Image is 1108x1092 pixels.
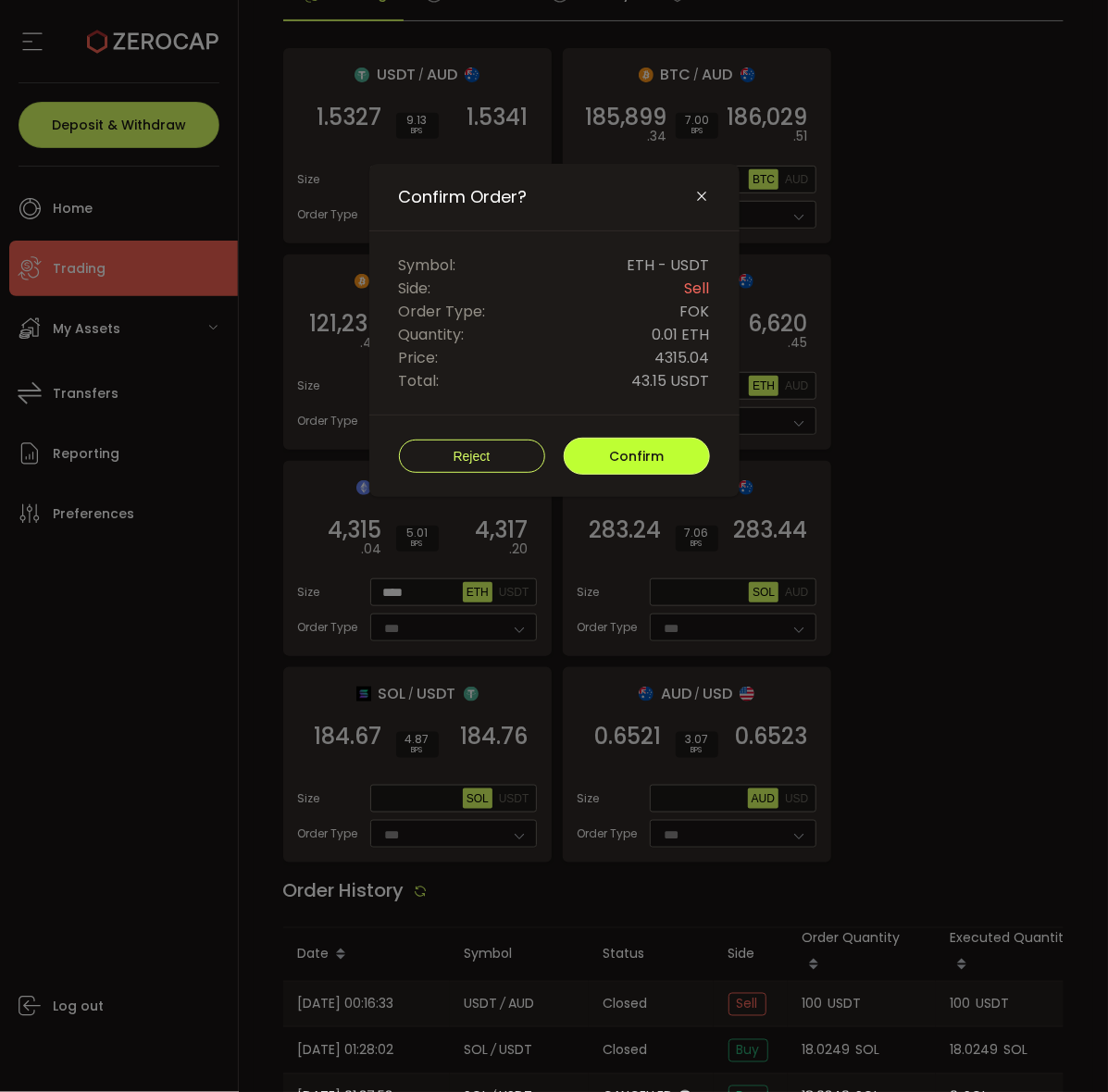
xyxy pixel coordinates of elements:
span: 0.01 ETH [653,323,710,346]
span: Symbol: [399,254,456,277]
span: Confirm Order? [399,186,528,208]
span: Reject [454,449,491,464]
span: 4315.04 [655,346,710,369]
div: Confirm Order? [369,164,740,497]
button: Reject [399,440,545,473]
span: Sell [685,277,710,300]
span: Order Type: [399,300,486,323]
button: Close [695,189,710,205]
span: Confirm [609,447,664,465]
span: Quantity: [399,323,465,346]
button: Confirm [564,438,710,475]
span: Side: [399,277,431,300]
iframe: Chat Widget [1015,1003,1108,1092]
span: ETH - USDT [628,254,710,277]
span: FOK [680,300,710,323]
span: Price: [399,346,439,369]
span: Total: [399,369,440,392]
span: 43.15 USDT [632,369,710,392]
